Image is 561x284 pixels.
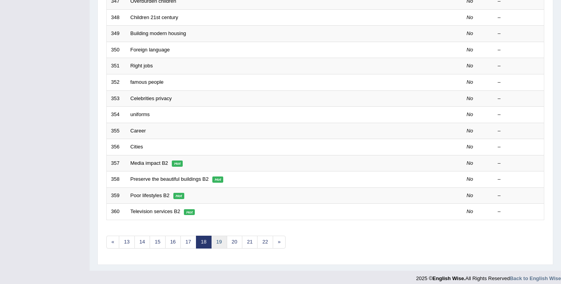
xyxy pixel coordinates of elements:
[273,236,286,249] a: »
[467,95,473,101] em: No
[498,176,540,183] div: –
[107,171,126,188] td: 358
[196,236,212,249] a: 18
[131,63,153,69] a: Right jobs
[107,26,126,42] td: 349
[119,236,134,249] a: 13
[107,74,126,90] td: 352
[498,160,540,167] div: –
[432,275,465,281] strong: English Wise.
[107,107,126,123] td: 354
[131,128,146,134] a: Career
[467,79,473,85] em: No
[131,144,143,150] a: Cities
[467,192,473,198] em: No
[211,236,227,249] a: 19
[498,79,540,86] div: –
[498,143,540,151] div: –
[107,187,126,204] td: 359
[131,14,178,20] a: Children 21st century
[107,42,126,58] td: 350
[107,139,126,155] td: 356
[107,58,126,74] td: 351
[134,236,150,249] a: 14
[131,160,168,166] a: Media impact B2
[107,123,126,139] td: 355
[165,236,181,249] a: 16
[257,236,273,249] a: 22
[131,95,172,101] a: Celebrities privacy
[467,128,473,134] em: No
[173,193,184,199] em: Hot
[416,271,561,282] div: 2025 © All Rights Reserved
[498,46,540,54] div: –
[242,236,258,249] a: 21
[131,208,180,214] a: Television services B2
[467,14,473,20] em: No
[212,176,223,183] em: Hot
[467,63,473,69] em: No
[498,208,540,215] div: –
[467,144,473,150] em: No
[131,111,150,117] a: uniforms
[172,161,183,167] em: Hot
[498,192,540,199] div: –
[131,176,209,182] a: Preserve the beautiful buildings B2
[467,47,473,53] em: No
[467,208,473,214] em: No
[184,209,195,215] em: Hot
[107,155,126,171] td: 357
[107,9,126,26] td: 348
[150,236,165,249] a: 15
[510,275,561,281] a: Back to English Wise
[107,90,126,107] td: 353
[131,192,169,198] a: Poor lifestyles B2
[131,47,170,53] a: Foreign language
[467,160,473,166] em: No
[107,204,126,220] td: 360
[498,62,540,70] div: –
[131,30,186,36] a: Building modern housing
[498,14,540,21] div: –
[467,30,473,36] em: No
[498,127,540,135] div: –
[106,236,119,249] a: «
[131,79,164,85] a: famous people
[227,236,242,249] a: 20
[467,111,473,117] em: No
[498,111,540,118] div: –
[498,95,540,102] div: –
[467,176,473,182] em: No
[498,30,540,37] div: –
[180,236,196,249] a: 17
